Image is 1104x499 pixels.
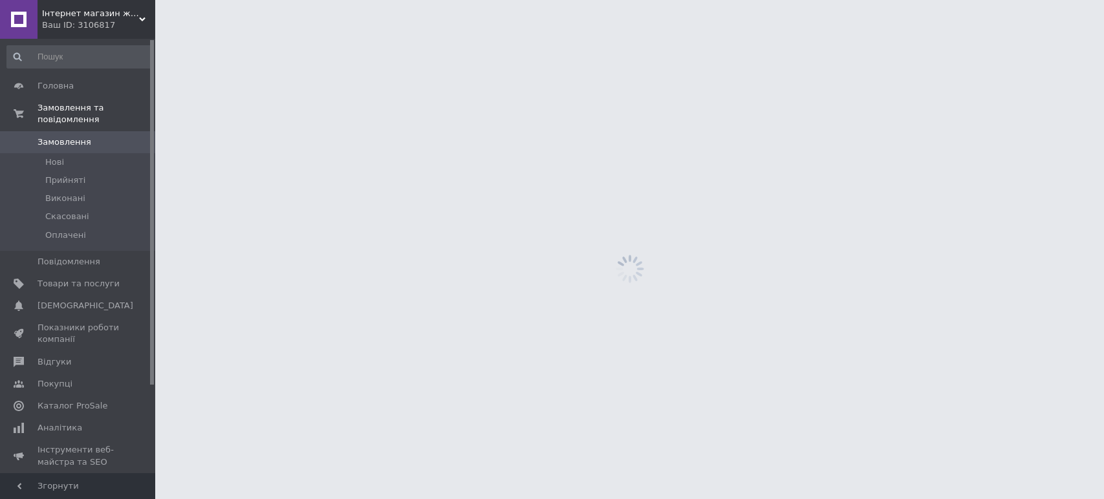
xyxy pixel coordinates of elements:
input: Пошук [6,45,152,69]
span: Відгуки [38,356,71,368]
span: Покупці [38,378,72,390]
span: Інтернет магазин жіночої нижньої білизни Dominika [42,8,139,19]
div: Ваш ID: 3106817 [42,19,155,31]
span: [DEMOGRAPHIC_DATA] [38,300,133,312]
span: Інструменти веб-майстра та SEO [38,444,120,467]
span: Нові [45,156,64,168]
span: Замовлення [38,136,91,148]
span: Скасовані [45,211,89,222]
span: Товари та послуги [38,278,120,290]
img: spinner_grey-bg-hcd09dd2d8f1a785e3413b09b97f8118e7.gif [612,251,647,286]
span: Прийняті [45,175,85,186]
span: Аналітика [38,422,82,434]
span: Показники роботи компанії [38,322,120,345]
span: Каталог ProSale [38,400,107,412]
span: Повідомлення [38,256,100,268]
span: Оплачені [45,229,86,241]
span: Замовлення та повідомлення [38,102,155,125]
span: Виконані [45,193,85,204]
span: Головна [38,80,74,92]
